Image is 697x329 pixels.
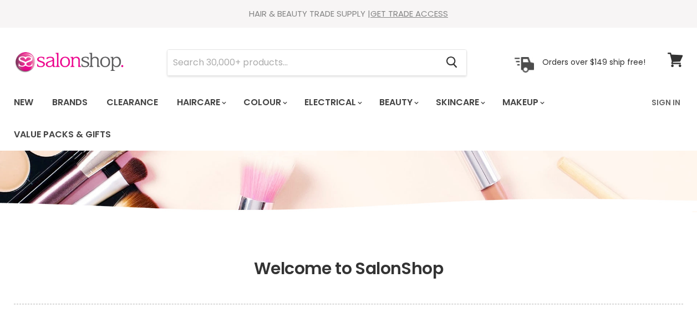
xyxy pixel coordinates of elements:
button: Search [437,50,466,75]
a: GET TRADE ACCESS [370,8,448,19]
a: Brands [44,91,96,114]
a: Skincare [428,91,492,114]
form: Product [167,49,467,76]
a: New [6,91,42,114]
input: Search [167,50,437,75]
a: Haircare [169,91,233,114]
a: Sign In [645,91,687,114]
a: Clearance [98,91,166,114]
p: Orders over $149 ship free! [542,57,645,67]
a: Beauty [371,91,425,114]
a: Electrical [296,91,369,114]
a: Colour [235,91,294,114]
a: Value Packs & Gifts [6,123,119,146]
iframe: Gorgias live chat messenger [642,277,686,318]
ul: Main menu [6,86,645,151]
h1: Welcome to SalonShop [14,259,683,279]
a: Makeup [494,91,551,114]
